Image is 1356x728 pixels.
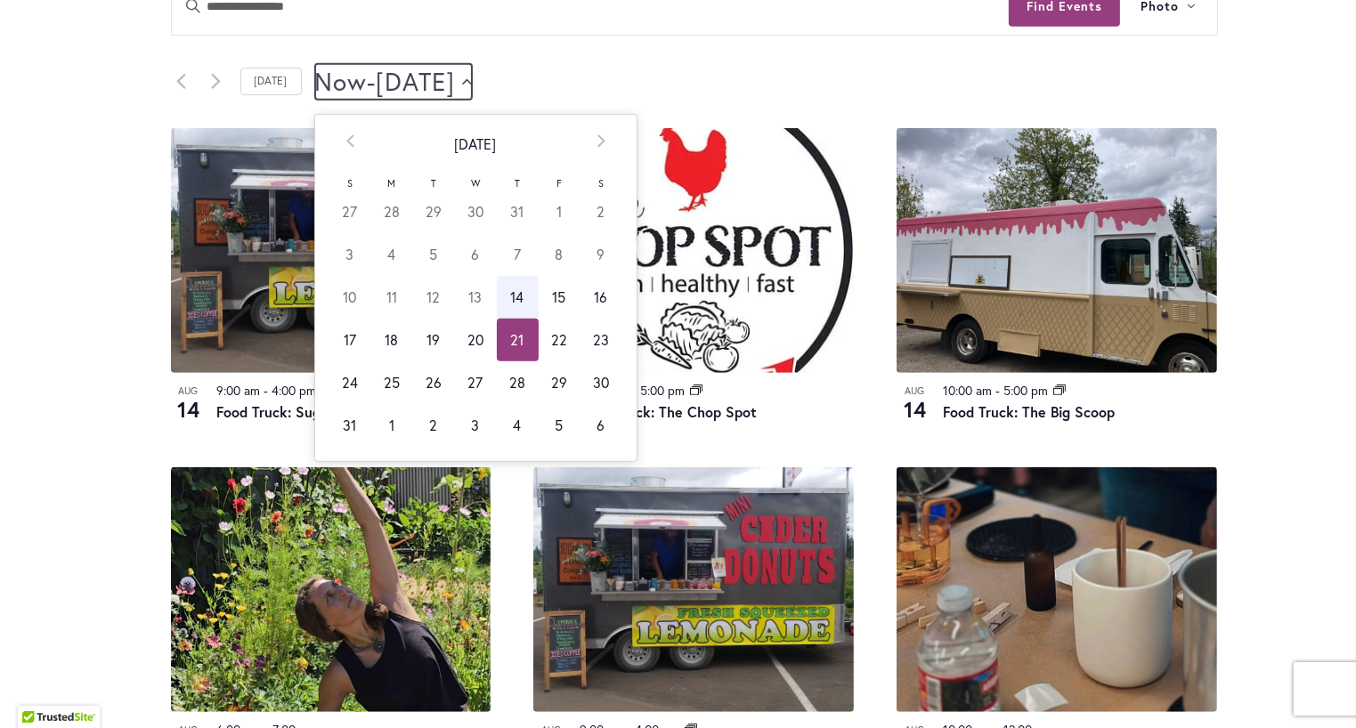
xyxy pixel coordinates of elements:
[217,382,261,399] time: 9:00 am
[539,361,581,404] td: 29
[413,361,455,404] td: 26
[497,361,539,404] td: 28
[315,64,473,100] button: Click to toggle datepicker
[329,276,371,319] td: 10
[315,64,368,100] span: Now
[13,665,63,715] iframe: Launch Accessibility Center
[897,128,1217,373] img: Food Truck: The Big Scoop
[455,404,497,447] td: 3
[455,233,497,276] td: 6
[413,404,455,447] td: 2
[640,382,685,399] time: 5:00 pm
[497,190,539,233] td: 31
[497,404,539,447] td: 4
[581,190,622,233] td: 2
[533,467,854,712] img: Food Truck: Sugar Lips Apple Cider Donuts
[897,384,932,399] span: Aug
[1003,382,1048,399] time: 5:00 pm
[897,394,932,425] span: 14
[171,467,491,712] img: e584ba9caeef8517f06b2e4325769a61
[371,233,413,276] td: 4
[539,276,581,319] td: 15
[376,64,455,100] span: [DATE]
[371,404,413,447] td: 1
[539,233,581,276] td: 8
[580,402,757,421] a: Food Truck: The Chop Spot
[329,173,371,190] th: S
[371,361,413,404] td: 25
[329,233,371,276] td: 3
[171,394,207,425] span: 14
[455,276,497,319] td: 13
[455,319,497,361] td: 20
[413,233,455,276] td: 5
[897,467,1217,712] img: 93f53704220c201f2168fc261161dde5
[539,404,581,447] td: 5
[329,319,371,361] td: 17
[413,276,455,319] td: 12
[581,361,622,404] td: 30
[367,64,376,100] span: -
[371,190,413,233] td: 28
[581,276,622,319] td: 16
[533,128,854,373] img: THE CHOP SPOT PDX – Food Truck
[497,319,539,361] td: 21
[497,233,539,276] td: 7
[171,384,207,399] span: Aug
[539,190,581,233] td: 1
[413,319,455,361] td: 19
[455,361,497,404] td: 27
[497,276,539,319] td: 14
[329,404,371,447] td: 31
[995,382,1000,399] span: -
[581,404,622,447] td: 6
[329,361,371,404] td: 24
[413,190,455,233] td: 29
[581,173,622,190] th: S
[371,319,413,361] td: 18
[581,233,622,276] td: 9
[206,71,227,93] a: Next Events
[272,382,317,399] time: 4:00 pm
[455,190,497,233] td: 30
[240,68,302,95] a: Click to select today's date
[371,115,581,174] th: [DATE]
[455,173,497,190] th: W
[943,402,1115,421] a: Food Truck: The Big Scoop
[413,173,455,190] th: T
[581,319,622,361] td: 23
[539,319,581,361] td: 22
[539,173,581,190] th: F
[943,382,992,399] time: 10:00 am
[497,173,539,190] th: T
[329,190,371,233] td: 27
[371,173,413,190] th: M
[171,128,491,373] img: Food Truck: Sugar Lips Apple Cider Donuts
[264,382,269,399] span: -
[171,71,192,93] a: Previous Events
[371,276,413,319] td: 11
[217,402,417,421] a: Food Truck: Sugar Lips Donuts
